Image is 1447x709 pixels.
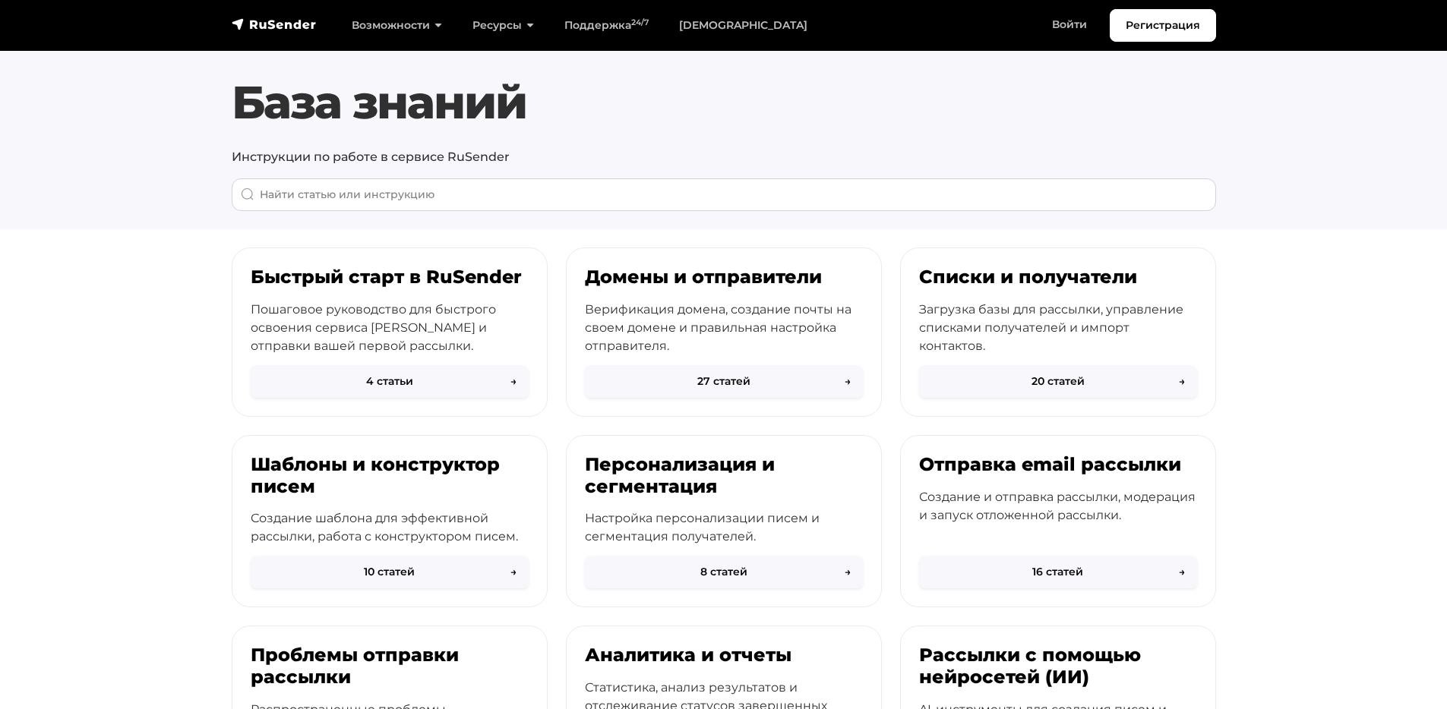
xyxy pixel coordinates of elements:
h3: Персонализация и сегментация [585,454,863,498]
button: 4 статьи→ [251,365,529,398]
p: Настройка персонализации писем и сегментация получателей. [585,509,863,546]
span: → [845,373,851,389]
a: Отправка email рассылки Создание и отправка рассылки, модерация и запуск отложенной рассылки. 16 ... [900,435,1216,608]
h3: Списки и получатели [919,266,1197,288]
a: [DEMOGRAPHIC_DATA] [664,10,823,41]
span: → [1179,373,1185,389]
span: → [845,564,851,580]
a: Ресурсы [457,10,549,41]
h3: Быстрый старт в RuSender [251,266,529,288]
img: RuSender [232,17,317,32]
button: 16 статей→ [919,556,1197,588]
button: 8 статей→ [585,556,863,588]
p: Загрузка базы для рассылки, управление списками получателей и импорт контактов. [919,301,1197,355]
a: Регистрация [1110,9,1216,42]
p: Пошаговое руководство для быстрого освоения сервиса [PERSON_NAME] и отправки вашей первой рассылки. [251,301,529,355]
h1: База знаний [232,75,1216,130]
h3: Шаблоны и конструктор писем [251,454,529,498]
a: Войти [1037,9,1102,40]
p: Верификация домена, создание почты на своем домене и правильная настройка отправителя. [585,301,863,355]
span: → [1179,564,1185,580]
button: 27 статей→ [585,365,863,398]
a: Шаблоны и конструктор писем Создание шаблона для эффективной рассылки, работа с конструктором пис... [232,435,548,608]
p: Создание и отправка рассылки, модерация и запуск отложенной рассылки. [919,488,1197,525]
h3: Домены и отправители [585,266,863,288]
a: Персонализация и сегментация Настройка персонализации писем и сегментация получателей. 8 статей→ [566,435,882,608]
p: Создание шаблона для эффективной рассылки, работа с конструктором писем. [251,509,529,546]
a: Списки и получатели Загрузка базы для рассылки, управление списками получателей и импорт контакто... [900,247,1216,417]
h3: Рассылки с помощью нейросетей (ИИ) [919,644,1197,689]
h3: Аналитика и отчеты [585,644,863,666]
p: Инструкции по работе в сервисе RuSender [232,148,1216,166]
h3: Отправка email рассылки [919,454,1197,476]
sup: 24/7 [631,17,649,27]
img: Поиск [241,187,254,201]
button: 20 статей→ [919,365,1197,398]
h3: Проблемы отправки рассылки [251,644,529,689]
a: Возможности [336,10,457,41]
a: Поддержка24/7 [549,10,664,41]
a: Домены и отправители Верификация домена, создание почты на своем домене и правильная настройка от... [566,247,882,417]
button: 10 статей→ [251,556,529,588]
span: → [510,373,517,389]
span: → [510,564,517,580]
input: When autocomplete results are available use up and down arrows to review and enter to go to the d... [232,178,1216,211]
a: Быстрый старт в RuSender Пошаговое руководство для быстрого освоения сервиса [PERSON_NAME] и отпр... [232,247,548,417]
